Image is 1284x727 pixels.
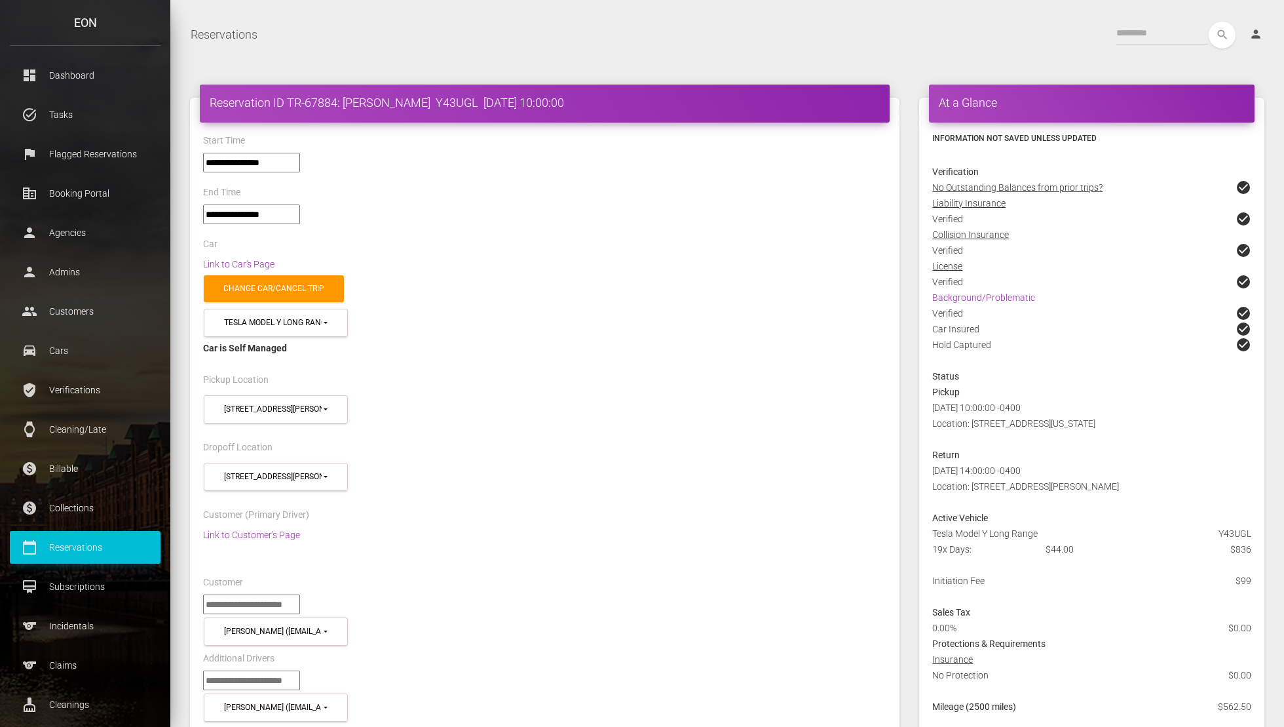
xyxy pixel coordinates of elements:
[191,18,257,51] a: Reservations
[20,184,151,203] p: Booking Portal
[10,59,160,92] a: dashboard Dashboard
[224,317,322,328] div: Tesla Model Y Long Range (Y43UGL in 11101)
[932,371,959,382] strong: Status
[932,167,979,177] strong: Verification
[932,701,1016,712] strong: Mileage (2500 miles)
[932,639,1046,649] strong: Protections & Requirements
[203,576,243,589] label: Customer
[1228,620,1251,636] span: $0.00
[922,274,1261,290] div: Verified
[1228,667,1251,683] span: $0.00
[204,309,348,337] button: Tesla Model Y Long Range (Y43UGL in 11101)
[204,275,344,302] a: Change car/cancel trip
[1239,22,1274,48] a: person
[20,616,151,636] p: Incidentals
[20,223,151,243] p: Agencies
[10,452,160,485] a: paid Billable
[932,450,960,460] strong: Return
[20,302,151,321] p: Customers
[10,138,160,170] a: flag Flagged Reservations
[20,656,151,675] p: Claims
[1236,274,1251,290] span: check_circle
[1236,243,1251,258] span: check_circle
[932,292,1035,303] a: Background/Problematic
[932,513,988,523] strong: Active Vehicle
[204,395,348,423] button: 45-50 Davis St (11101)
[939,94,1245,111] h4: At a Glance
[922,541,1035,557] div: 19x Days:
[1230,541,1251,557] span: $836
[20,538,151,557] p: Reservations
[922,243,1261,258] div: Verified
[20,144,151,164] p: Flagged Reservations
[922,620,1148,636] div: 0.00%
[203,340,886,356] div: Car is Self Managed
[922,305,1261,321] div: Verified
[1236,321,1251,337] span: check_circle
[10,374,160,406] a: verified_user Verifications
[932,261,962,271] u: License
[1236,211,1251,227] span: check_circle
[932,132,1251,144] h6: Information not saved unless updated
[922,321,1261,337] div: Car Insured
[1036,541,1148,557] div: $44.00
[932,198,1006,208] u: Liability Insurance
[224,702,322,713] div: [PERSON_NAME] ([EMAIL_ADDRESS][DOMAIN_NAME])
[210,94,880,111] h4: Reservation ID TR-67884: [PERSON_NAME] Y43UGL [DATE] 10:00:00
[932,607,970,618] strong: Sales Tax
[204,618,348,646] button: Harry Zimmerman (thezimgroup@gmail.com)
[20,262,151,282] p: Admins
[20,105,151,125] p: Tasks
[1218,526,1251,541] span: Y43UGL
[203,441,273,454] label: Dropoff Location
[203,374,269,387] label: Pickup Location
[20,695,151,715] p: Cleanings
[10,216,160,249] a: person Agencies
[932,403,1095,429] span: [DATE] 10:00:00 -0400 Location: [STREET_ADDRESS][US_STATE]
[10,256,160,288] a: person Admins
[10,98,160,131] a: task_alt Tasks
[203,530,300,540] a: Link to Customer's Page
[932,182,1103,193] u: No Outstanding Balances from prior trips?
[20,577,151,597] p: Subscriptions
[203,238,217,251] label: Car
[10,688,160,721] a: cleaning_services Cleanings
[10,531,160,564] a: calendar_today Reservations
[203,652,274,665] label: Additional Drivers
[1249,28,1262,41] i: person
[20,380,151,400] p: Verifications
[203,134,245,147] label: Start Time
[20,498,151,518] p: Collections
[1218,699,1251,715] span: $562.50
[10,334,160,367] a: drive_eta Cars
[922,337,1261,368] div: Hold Captured
[203,186,240,199] label: End Time
[1209,22,1236,49] button: search
[922,573,1148,589] div: Initiation Fee
[20,459,151,479] p: Billable
[932,229,1009,240] u: Collision Insurance
[10,492,160,524] a: paid Collections
[203,509,309,522] label: Customer (Primary Driver)
[922,667,1261,699] div: No Protection
[932,654,973,665] u: Insurance
[10,177,160,210] a: corporate_fare Booking Portal
[10,295,160,328] a: people Customers
[1236,180,1251,195] span: check_circle
[204,463,348,491] button: 45-50 Davis St (11101)
[224,471,322,482] div: [STREET_ADDRESS][PERSON_NAME]
[20,66,151,85] p: Dashboard
[224,626,322,637] div: [PERSON_NAME] ([EMAIL_ADDRESS][DOMAIN_NAME])
[224,404,322,415] div: [STREET_ADDRESS][PERSON_NAME]
[922,211,1261,227] div: Verified
[204,694,348,722] button: Harry Zimmerman (thezimgroup@gmail.com)
[922,526,1261,541] div: Tesla Model Y Long Range
[203,259,274,269] a: Link to Car's Page
[10,570,160,603] a: card_membership Subscriptions
[20,420,151,439] p: Cleaning/Late
[1236,337,1251,353] span: check_circle
[932,387,960,397] strong: Pickup
[10,649,160,682] a: sports Claims
[20,341,151,361] p: Cars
